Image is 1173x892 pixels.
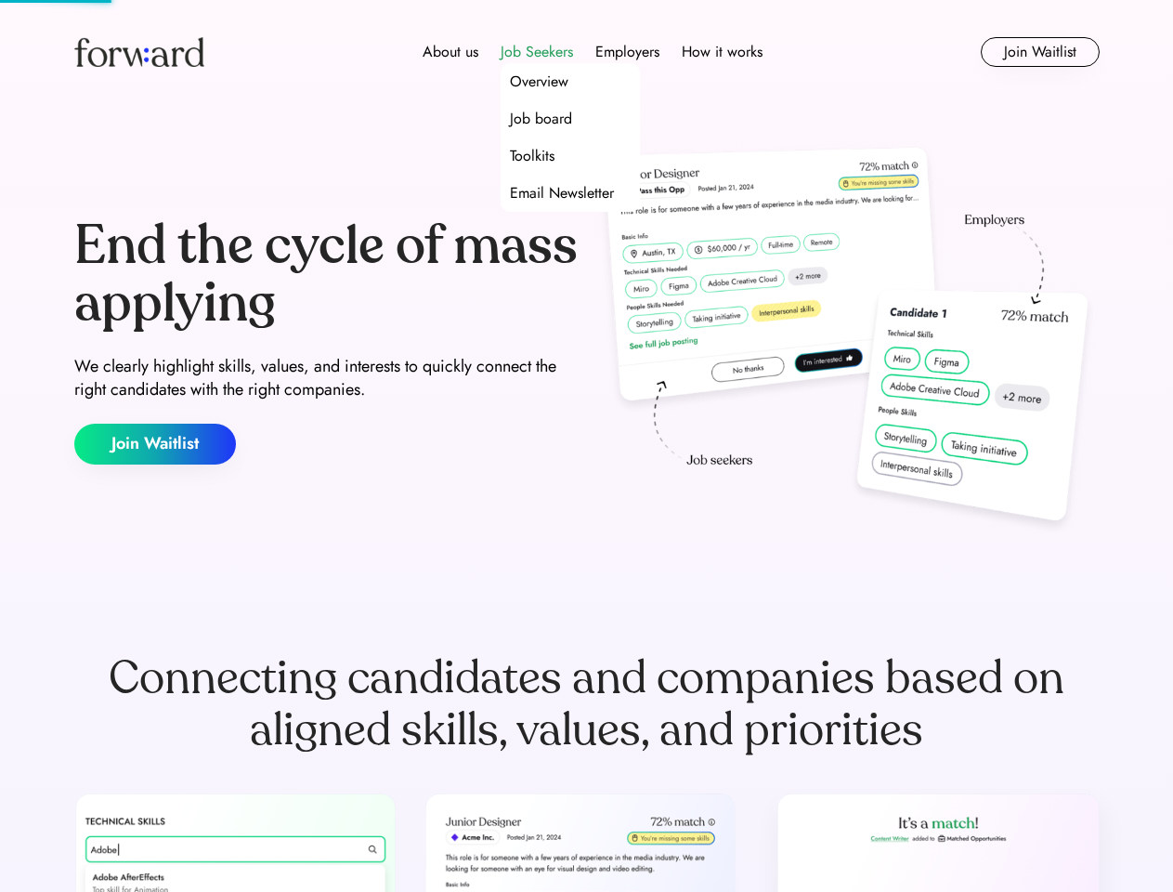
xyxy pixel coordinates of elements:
[501,41,573,63] div: Job Seekers
[981,37,1100,67] button: Join Waitlist
[510,182,614,204] div: Email Newsletter
[74,217,580,332] div: End the cycle of mass applying
[595,41,659,63] div: Employers
[74,37,204,67] img: Forward logo
[423,41,478,63] div: About us
[510,71,568,93] div: Overview
[594,141,1100,541] img: hero-image.png
[510,145,554,167] div: Toolkits
[74,424,236,465] button: Join Waitlist
[682,41,762,63] div: How it works
[74,652,1100,756] div: Connecting candidates and companies based on aligned skills, values, and priorities
[74,355,580,401] div: We clearly highlight skills, values, and interests to quickly connect the right candidates with t...
[510,108,572,130] div: Job board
